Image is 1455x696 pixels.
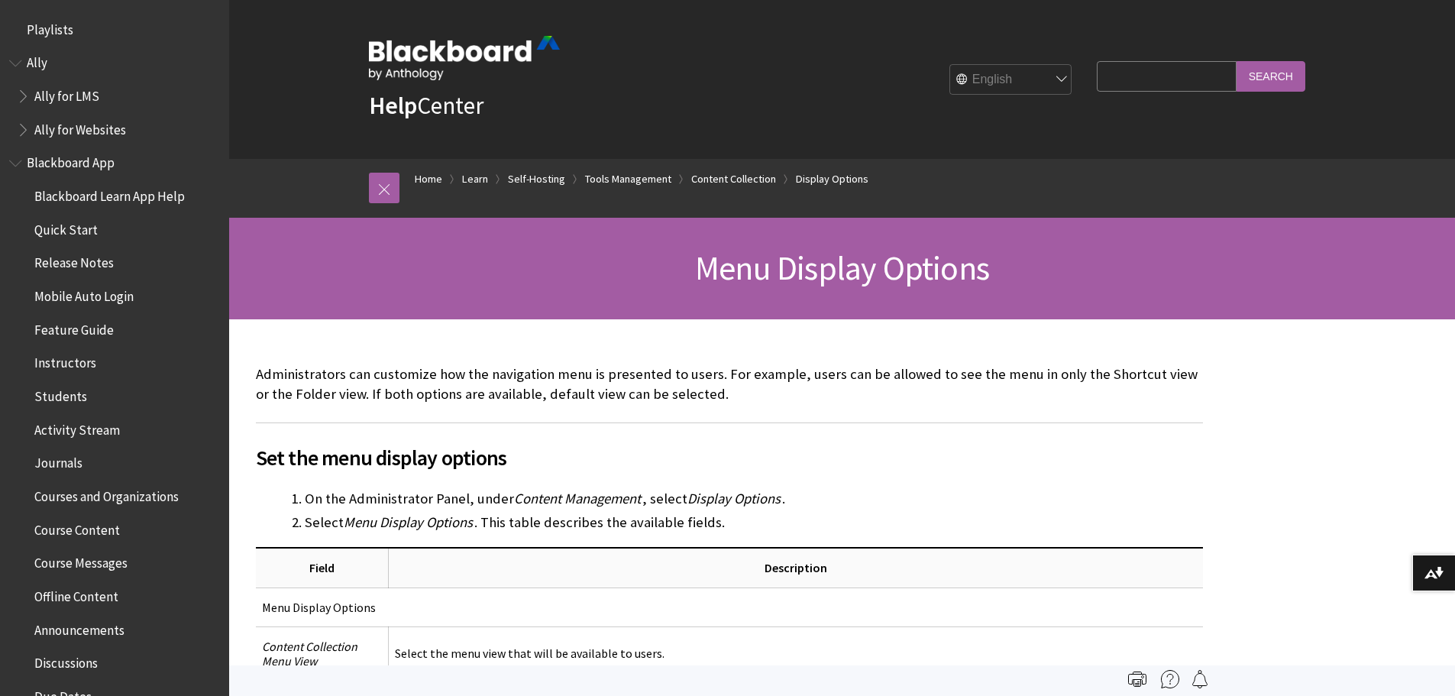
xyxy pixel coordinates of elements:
nav: Book outline for Playlists [9,17,220,43]
span: Content Management [514,490,641,507]
span: Playlists [27,17,73,37]
a: HelpCenter [369,90,483,121]
img: More help [1161,670,1179,688]
a: Display Options [796,170,868,189]
a: Tools Management [585,170,671,189]
a: Home [415,170,442,189]
span: Release Notes [34,251,114,271]
span: Announcements [34,617,124,638]
th: Field [256,548,389,588]
span: Quick Start [34,217,98,238]
span: Menu Display Options [695,247,989,289]
span: Ally for Websites [34,117,126,138]
th: Description [389,548,1203,588]
span: Course Content [34,517,120,538]
span: Blackboard Learn App Help [34,183,185,204]
span: Blackboard App [27,151,115,171]
span: Ally [27,50,47,71]
li: Select . This table describes the available fields. [305,512,1203,533]
select: Site Language Selector [950,65,1072,95]
span: Activity Stream [34,417,120,438]
a: Content Collection [691,170,776,189]
span: Content Collection Menu View [262,639,357,668]
span: Mobile Auto Login [34,283,134,304]
input: Search [1237,61,1305,91]
li: On the Administrator Panel, under , select . [305,488,1203,510]
span: Ally for LMS [34,83,99,104]
span: Display Options [687,490,781,507]
span: Discussions [34,650,98,671]
a: Learn [462,170,488,189]
span: Course Messages [34,551,128,571]
span: Students [34,384,87,404]
td: Select the menu view that will be available to users. [389,627,1203,681]
a: Self-Hosting [508,170,565,189]
strong: Help [369,90,417,121]
td: Menu Display Options [256,588,1203,626]
span: Courses and Organizations [34,484,179,504]
nav: Book outline for Anthology Ally Help [9,50,220,143]
img: Print [1128,670,1146,688]
img: Blackboard by Anthology [369,36,560,80]
span: Menu Display Options [344,513,473,531]
p: Administrators can customize how the navigation menu is presented to users. For example, users ca... [256,364,1203,404]
span: Set the menu display options [256,442,1203,474]
span: Journals [34,451,82,471]
img: Follow this page [1191,670,1209,688]
span: Offline Content [34,584,118,604]
span: Feature Guide [34,317,114,338]
span: Instructors [34,351,96,371]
